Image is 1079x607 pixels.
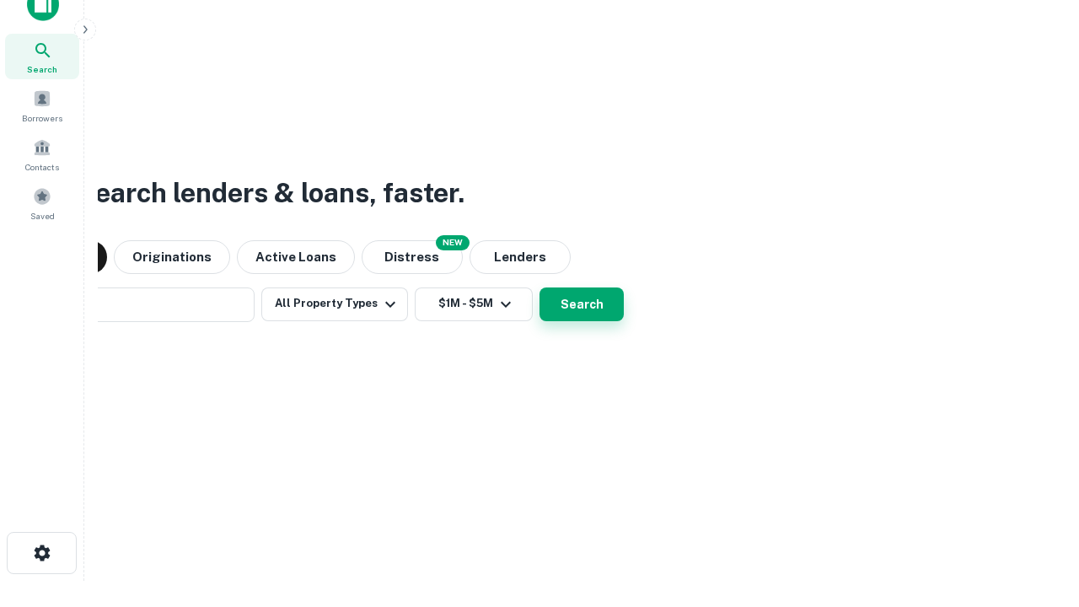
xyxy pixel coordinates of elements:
[30,209,55,223] span: Saved
[27,62,57,76] span: Search
[25,160,59,174] span: Contacts
[5,180,79,226] a: Saved
[114,240,230,274] button: Originations
[436,235,470,250] div: NEW
[77,173,464,213] h3: Search lenders & loans, faster.
[470,240,571,274] button: Lenders
[5,132,79,177] a: Contacts
[5,34,79,79] a: Search
[539,287,624,321] button: Search
[22,111,62,125] span: Borrowers
[5,83,79,128] a: Borrowers
[237,240,355,274] button: Active Loans
[995,472,1079,553] iframe: Chat Widget
[261,287,408,321] button: All Property Types
[362,240,463,274] button: Search distressed loans with lien and other non-mortgage details.
[415,287,533,321] button: $1M - $5M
